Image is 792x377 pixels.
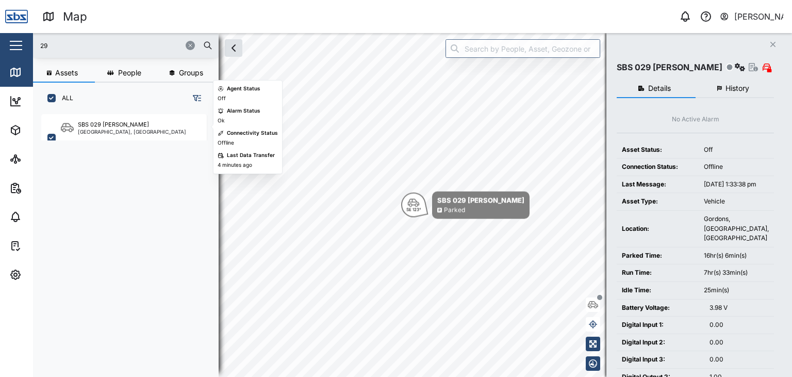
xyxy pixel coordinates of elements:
div: 0.00 [709,338,769,348]
div: SE 123° [406,208,421,212]
div: Offline [218,139,234,147]
div: SBS 029 [PERSON_NAME] [78,120,149,129]
span: People [118,69,141,76]
div: Reports [27,182,62,194]
div: [GEOGRAPHIC_DATA], [GEOGRAPHIC_DATA] [78,129,186,134]
span: Groups [179,69,203,76]
div: Digital Input 3: [622,355,699,365]
img: Main Logo [5,5,28,28]
div: 3.98 V [709,303,769,313]
input: Search assets or drivers [39,38,212,53]
div: Idle Time: [622,286,694,295]
div: Sites [27,153,52,165]
div: Alarm Status [227,107,260,115]
div: Offline [704,162,769,172]
div: 0.00 [709,355,769,365]
div: Asset Type: [622,197,694,207]
div: [PERSON_NAME] [734,10,784,23]
div: Dashboard [27,96,73,107]
div: 7hr(s) 33min(s) [704,268,769,278]
span: Details [648,85,671,92]
div: Digital Input 2: [622,338,699,348]
label: ALL [56,94,73,102]
div: Ok [218,117,224,125]
div: 25min(s) [704,286,769,295]
div: Settings [27,269,63,280]
div: [DATE] 1:33:38 pm [704,180,769,190]
div: 16hr(s) 6min(s) [704,251,769,261]
div: No Active Alarm [672,115,719,124]
button: [PERSON_NAME] [719,9,784,24]
div: Location: [622,224,694,234]
div: Agent Status [227,85,260,93]
div: Digital Input 1: [622,320,699,330]
div: grid [41,111,218,369]
div: Parked [444,206,465,215]
div: SBS 029 [PERSON_NAME] [437,195,524,206]
input: Search by People, Asset, Geozone or Place [445,39,600,58]
div: SBS 029 [PERSON_NAME] [617,61,722,74]
div: Run Time: [622,268,694,278]
div: Battery Voltage: [622,303,699,313]
div: Map [63,8,87,26]
div: 4 minutes ago [218,161,252,169]
div: Parked Time: [622,251,694,261]
div: Off [218,95,226,103]
div: Last Message: [622,180,694,190]
div: Alarms [27,211,59,223]
span: Assets [55,69,78,76]
div: Tasks [27,240,55,252]
div: Connectivity Status [227,129,278,137]
div: Map [27,67,50,78]
div: 0.00 [709,320,769,330]
div: Off [704,145,769,155]
div: Last Data Transfer [227,151,275,160]
span: History [725,85,749,92]
div: Connection Status: [622,162,694,172]
div: Vehicle [704,197,769,207]
div: Asset Status: [622,145,694,155]
div: Assets [27,124,59,136]
div: Map marker [401,192,530,219]
div: Gordons, [GEOGRAPHIC_DATA], [GEOGRAPHIC_DATA] [704,214,769,243]
canvas: Map [33,33,792,377]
